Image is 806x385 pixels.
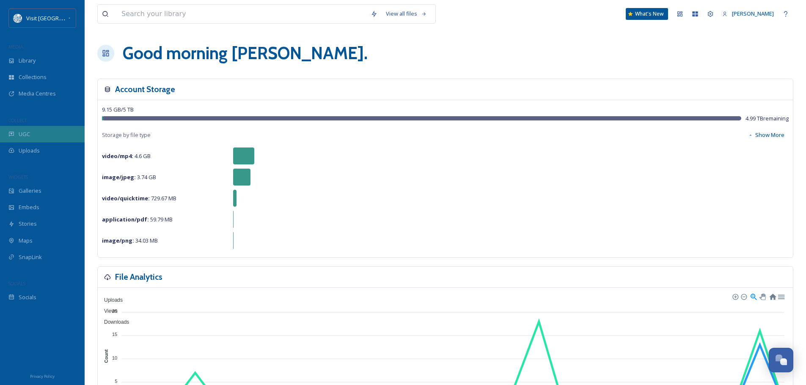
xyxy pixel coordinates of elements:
span: UGC [19,130,30,138]
input: Search your library [117,5,366,23]
span: SnapLink [19,253,42,261]
span: 3.74 GB [102,173,156,181]
img: download%20%281%29.png [14,14,22,22]
span: Galleries [19,187,41,195]
span: 4.6 GB [102,152,151,160]
span: Collections [19,73,47,81]
tspan: 10 [112,355,117,360]
span: [PERSON_NAME] [732,10,774,17]
button: Open Chat [769,348,793,372]
strong: video/mp4 : [102,152,133,160]
span: 59.79 MB [102,216,173,223]
span: Privacy Policy [30,374,55,379]
div: Menu [777,292,784,300]
strong: image/png : [102,237,134,244]
strong: video/quicktime : [102,194,150,202]
a: What's New [626,8,668,20]
h3: File Analytics [115,271,162,283]
span: MEDIA [8,44,23,50]
span: Storage by file type [102,131,151,139]
a: View all files [382,5,431,22]
span: Views [98,308,118,314]
span: 729.67 MB [102,194,176,202]
strong: application/pdf : [102,216,149,223]
span: WIDGETS [8,174,28,180]
span: Uploads [19,147,40,155]
div: Panning [759,294,765,299]
span: 34.03 MB [102,237,158,244]
span: Visit [GEOGRAPHIC_DATA] [26,14,92,22]
div: Zoom Out [740,293,746,299]
tspan: 20 [112,309,117,314]
span: COLLECT [8,117,27,123]
span: Stories [19,220,37,228]
tspan: 5 [115,379,117,384]
div: Selection Zoom [750,292,757,300]
span: Socials [19,293,36,301]
span: SOCIALS [8,280,25,287]
span: Library [19,57,36,65]
h1: Good morning [PERSON_NAME] . [123,41,368,66]
span: 4.99 TB remaining [745,115,789,123]
div: Zoom In [732,293,738,299]
a: [PERSON_NAME] [718,5,778,22]
a: Privacy Policy [30,371,55,381]
span: Downloads [98,319,129,325]
span: Media Centres [19,90,56,98]
span: 9.15 GB / 5 TB [102,106,134,113]
text: Count [104,350,109,363]
div: Reset Zoom [769,292,776,300]
strong: image/jpeg : [102,173,136,181]
tspan: 15 [112,332,117,337]
span: Embeds [19,203,39,211]
span: Uploads [98,297,123,303]
h3: Account Storage [115,83,175,96]
span: Maps [19,237,33,245]
button: Show More [744,127,789,143]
